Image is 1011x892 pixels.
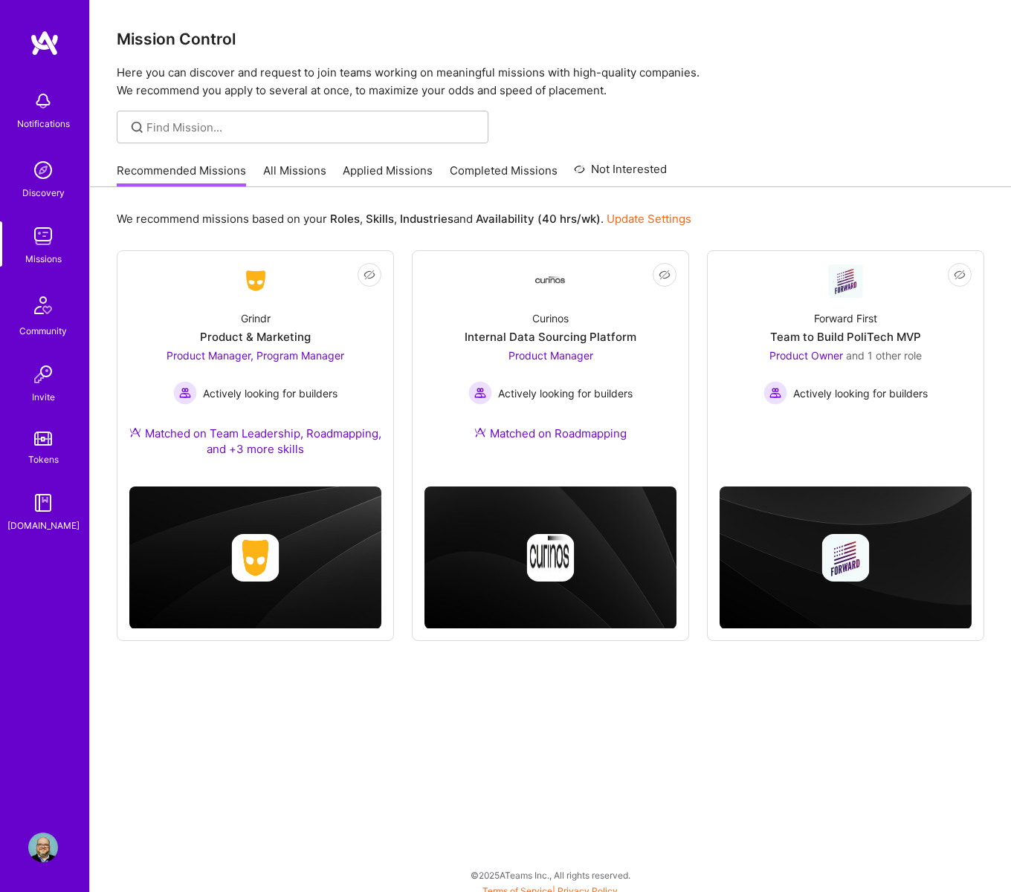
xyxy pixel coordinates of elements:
img: cover [424,486,676,629]
span: Actively looking for builders [793,385,928,401]
span: Product Manager [508,349,593,362]
img: guide book [28,488,58,518]
img: bell [28,86,58,116]
img: User Avatar [28,833,58,862]
div: Matched on Roadmapping [474,426,627,441]
a: Company LogoGrindrProduct & MarketingProduct Manager, Program Manager Actively looking for builde... [129,263,381,475]
i: icon EyeClosed [659,269,671,281]
a: Update Settings [607,212,691,226]
input: Find Mission... [146,120,477,135]
img: teamwork [28,221,58,251]
img: Ateam Purple Icon [474,426,486,438]
span: Product Manager, Program Manager [167,349,344,362]
div: Discovery [22,185,65,201]
span: and 1 other role [846,349,922,362]
img: Actively looking for builders [468,381,492,405]
img: Company logo [232,534,280,582]
h3: Mission Control [117,30,984,48]
span: Actively looking for builders [498,385,633,401]
b: Availability (40 hrs/wk) [476,212,601,226]
img: cover [720,486,972,629]
img: Actively looking for builders [173,381,197,405]
i: icon EyeClosed [364,269,375,281]
span: Actively looking for builders [203,385,337,401]
div: Tokens [28,452,59,467]
div: Internal Data Sourcing Platform [465,329,636,345]
img: logo [30,30,59,56]
div: Notifications [17,116,70,131]
b: Skills [366,212,394,226]
img: Community [25,287,61,323]
img: Company logo [527,534,575,582]
a: Not Interested [574,160,667,187]
img: Actively looking for builders [763,381,787,405]
img: Company Logo [238,267,274,294]
div: Product & Marketing [200,329,311,345]
div: Curinos [532,310,569,326]
a: User Avatar [25,833,62,862]
div: Matched on Team Leadership, Roadmapping, and +3 more skills [129,426,381,457]
a: Company LogoForward FirstTeam to Build PoliTech MVPProduct Owner and 1 other roleActively looking... [720,263,972,440]
p: Here you can discover and request to join teams working on meaningful missions with high-quality ... [117,64,984,100]
img: Company logo [822,534,870,582]
p: We recommend missions based on your , , and . [117,211,691,227]
img: Company Logo [828,264,864,298]
img: tokens [34,432,52,446]
div: Invite [32,389,55,405]
a: Completed Missions [450,163,558,187]
a: Company LogoCurinosInternal Data Sourcing PlatformProduct Manager Actively looking for buildersAc... [424,263,676,459]
div: [DOMAIN_NAME] [7,518,80,533]
img: Invite [28,359,58,389]
div: Missions [25,251,62,267]
i: icon SearchGrey [129,119,146,136]
div: Grindr [241,310,271,326]
span: Product Owner [769,349,843,362]
a: All Missions [263,163,326,187]
img: discovery [28,155,58,185]
i: icon EyeClosed [954,269,966,281]
b: Industries [400,212,453,226]
div: Community [19,323,67,339]
div: Team to Build PoliTech MVP [770,329,921,345]
img: Company Logo [533,276,569,286]
b: Roles [330,212,360,226]
a: Applied Missions [343,163,433,187]
a: Recommended Missions [117,163,246,187]
div: Forward First [814,310,877,326]
img: cover [129,486,381,629]
img: Ateam Purple Icon [129,426,141,438]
